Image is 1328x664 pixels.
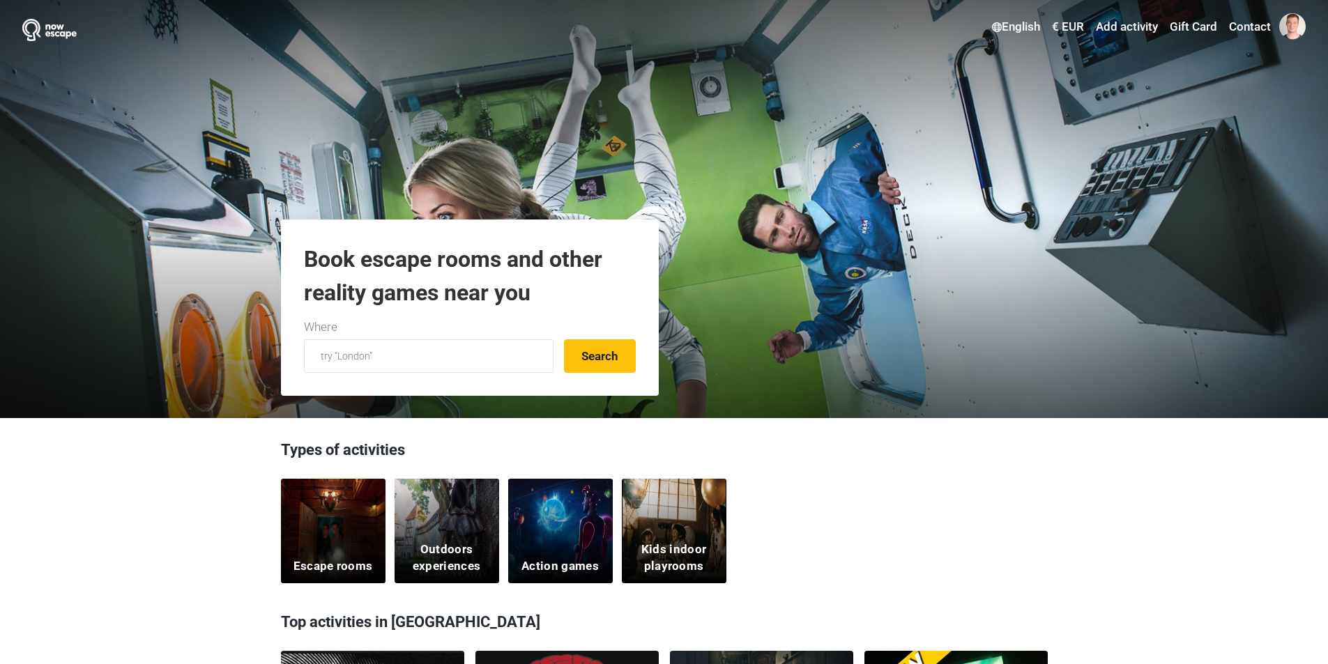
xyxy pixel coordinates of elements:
h5: Kids indoor playrooms [630,541,717,575]
h5: Escape rooms [293,558,373,575]
input: try “London” [304,339,554,373]
a: Gift Card [1166,15,1221,40]
a: Add activity [1092,15,1161,40]
a: Escape rooms [281,479,386,583]
a: € EUR [1048,15,1087,40]
a: Action games [508,479,613,583]
h3: Top activities in [GEOGRAPHIC_DATA] [281,604,1048,640]
h1: Book escape rooms and other reality games near you [304,242,636,309]
h5: Action games [521,558,599,575]
label: Where [304,318,337,337]
h5: Outdoors experiences [403,541,490,575]
a: Contact [1226,15,1274,40]
img: English [992,22,1002,32]
a: English [989,15,1044,40]
a: Outdoors experiences [395,479,499,583]
h3: Types of activities [281,439,1048,468]
button: Search [564,339,636,373]
img: Nowescape logo [22,19,77,41]
a: Kids indoor playrooms [622,479,726,583]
